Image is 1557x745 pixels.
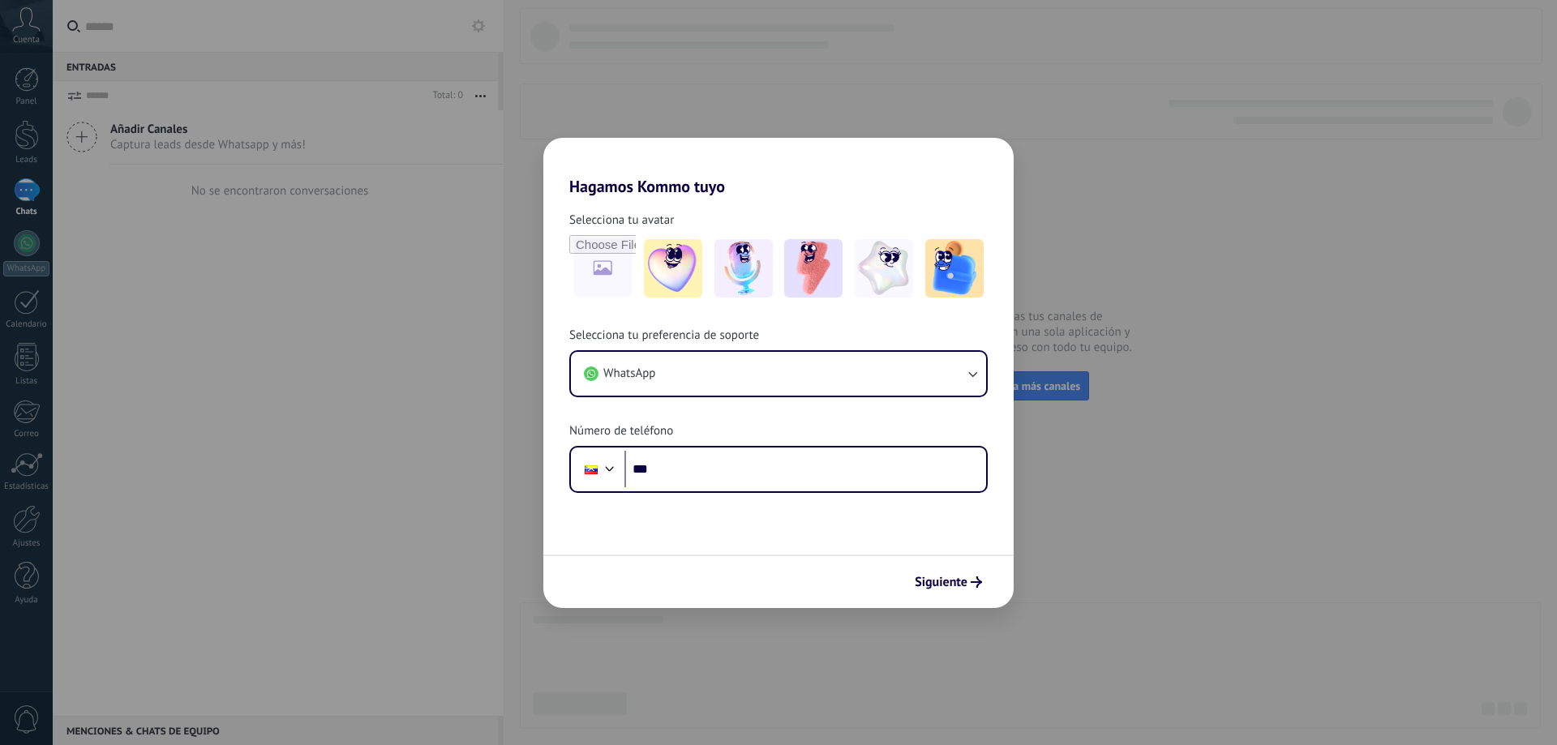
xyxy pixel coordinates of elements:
span: WhatsApp [603,366,655,382]
span: Siguiente [915,576,967,588]
button: Siguiente [907,568,989,596]
span: Número de teléfono [569,423,673,439]
img: -5.jpeg [925,239,984,298]
h2: Hagamos Kommo tuyo [543,138,1014,196]
img: -4.jpeg [855,239,913,298]
span: Selecciona tu avatar [569,212,674,229]
div: Venezuela: + 58 [576,452,607,486]
button: WhatsApp [571,352,986,396]
img: -1.jpeg [644,239,702,298]
img: -3.jpeg [784,239,843,298]
img: -2.jpeg [714,239,773,298]
span: Selecciona tu preferencia de soporte [569,328,759,344]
